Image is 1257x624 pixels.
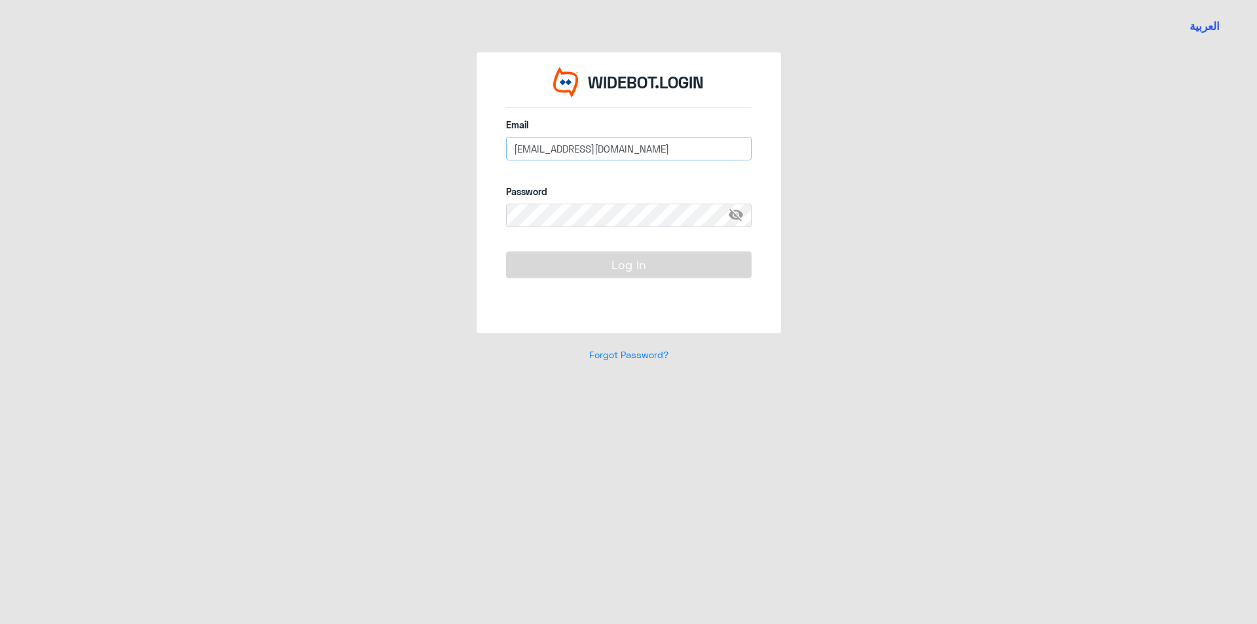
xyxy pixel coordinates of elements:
[553,67,578,98] img: Widebot Logo
[1190,18,1220,35] button: العربية
[506,137,752,160] input: Enter your email here...
[506,118,752,132] label: Email
[589,349,668,360] a: Forgot Password?
[588,70,704,95] p: WIDEBOT.LOGIN
[1182,10,1228,43] a: SWITCHLANG
[728,204,752,227] span: visibility_off
[506,185,752,198] label: Password
[506,251,752,278] button: Log In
